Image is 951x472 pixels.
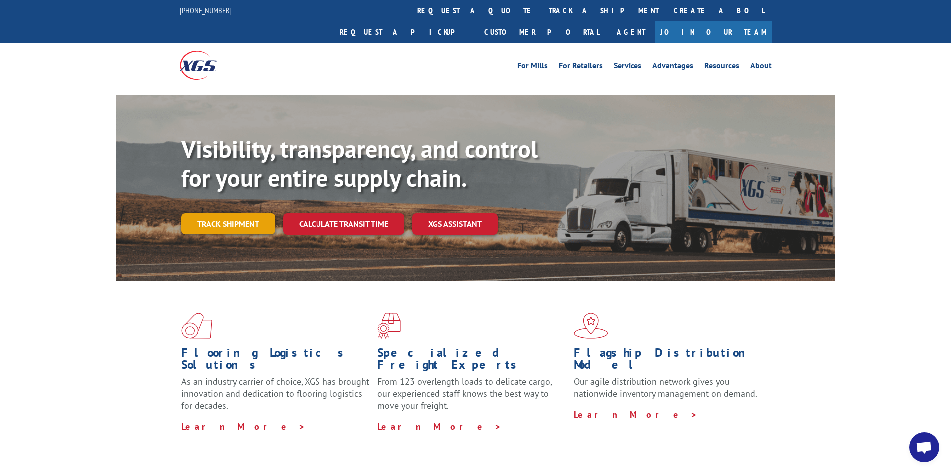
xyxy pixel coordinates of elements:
[180,5,232,15] a: [PHONE_NUMBER]
[181,213,275,234] a: Track shipment
[574,313,608,339] img: xgs-icon-flagship-distribution-model-red
[377,376,566,420] p: From 123 overlength loads to delicate cargo, our experienced staff knows the best way to move you...
[181,376,369,411] span: As an industry carrier of choice, XGS has brought innovation and dedication to flooring logistics...
[655,21,772,43] a: Join Our Team
[283,213,404,235] a: Calculate transit time
[517,62,548,73] a: For Mills
[750,62,772,73] a: About
[332,21,477,43] a: Request a pickup
[377,313,401,339] img: xgs-icon-focused-on-flooring-red
[377,347,566,376] h1: Specialized Freight Experts
[574,347,762,376] h1: Flagship Distribution Model
[181,421,306,432] a: Learn More >
[909,432,939,462] div: Open chat
[181,313,212,339] img: xgs-icon-total-supply-chain-intelligence-red
[559,62,603,73] a: For Retailers
[181,133,538,193] b: Visibility, transparency, and control for your entire supply chain.
[181,347,370,376] h1: Flooring Logistics Solutions
[477,21,607,43] a: Customer Portal
[652,62,693,73] a: Advantages
[704,62,739,73] a: Resources
[614,62,641,73] a: Services
[377,421,502,432] a: Learn More >
[574,409,698,420] a: Learn More >
[574,376,757,399] span: Our agile distribution network gives you nationwide inventory management on demand.
[607,21,655,43] a: Agent
[412,213,498,235] a: XGS ASSISTANT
